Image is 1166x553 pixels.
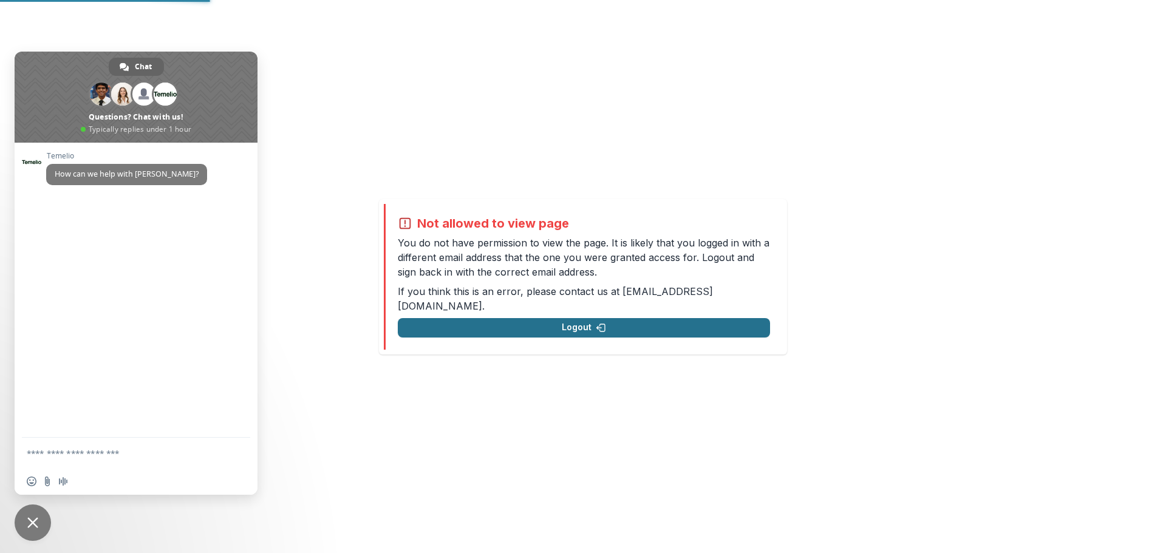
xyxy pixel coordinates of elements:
[55,169,199,179] span: How can we help with [PERSON_NAME]?
[398,236,770,279] p: You do not have permission to view the page. It is likely that you logged in with a different ema...
[27,448,219,459] textarea: Compose your message...
[15,504,51,541] div: Close chat
[58,477,68,486] span: Audio message
[46,152,207,160] span: Temelio
[27,477,36,486] span: Insert an emoji
[43,477,52,486] span: Send a file
[417,216,569,231] h2: Not allowed to view page
[398,284,770,313] p: If you think this is an error, please contact us at .
[398,318,770,338] button: Logout
[135,58,152,76] span: Chat
[398,285,713,312] a: [EMAIL_ADDRESS][DOMAIN_NAME]
[109,58,164,76] div: Chat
